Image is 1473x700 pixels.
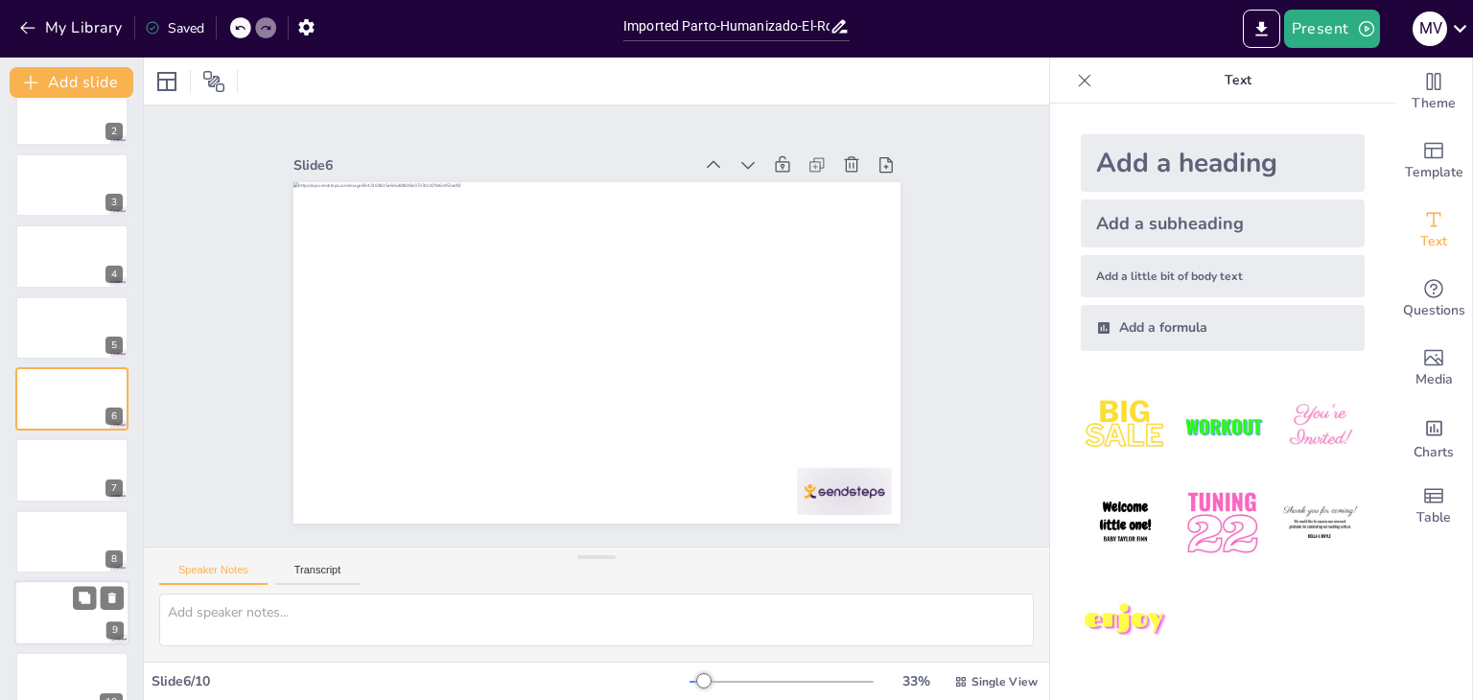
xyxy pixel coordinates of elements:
div: 2 [15,82,129,145]
div: Layout [152,66,182,97]
div: M V [1413,12,1447,46]
button: My Library [14,12,130,43]
button: Add slide [10,67,133,98]
img: 7.jpeg [1081,576,1170,665]
div: Add images, graphics, shapes or video [1395,334,1472,403]
div: Change the overall theme [1395,58,1472,127]
img: 6.jpeg [1275,478,1365,568]
div: Add a heading [1081,134,1365,192]
img: 3.jpeg [1275,382,1365,471]
span: Position [202,70,225,93]
div: Add charts and graphs [1395,403,1472,472]
button: Speaker Notes [159,564,268,585]
img: 2.jpeg [1178,382,1267,471]
div: Saved [145,19,204,37]
span: Table [1416,507,1451,528]
div: https://cdn.sendsteps.com/images/logo/sendsteps_logo_white.pnghttps://cdn.sendsteps.com/images/lo... [15,367,129,431]
div: 9 [106,622,124,640]
button: Duplicate Slide [73,586,96,609]
div: https://cdn.sendsteps.com/images/logo/sendsteps_logo_white.pnghttps://cdn.sendsteps.com/images/lo... [15,296,129,360]
div: 8 [105,550,123,568]
div: 5 [105,337,123,354]
div: Add a subheading [1081,199,1365,247]
div: 33 % [893,672,939,690]
div: Add ready made slides [1395,127,1472,196]
div: https://cdn.sendsteps.com/images/logo/sendsteps_logo_white.pnghttps://cdn.sendsteps.com/images/lo... [15,153,129,217]
p: Text [1100,58,1376,104]
div: https://cdn.sendsteps.com/images/logo/sendsteps_logo_white.pnghttps://cdn.sendsteps.com/images/lo... [14,580,129,645]
div: 7 [105,479,123,497]
div: https://cdn.sendsteps.com/images/logo/sendsteps_logo_white.pnghttps://cdn.sendsteps.com/images/lo... [15,438,129,502]
div: Get real-time input from your audience [1395,265,1472,334]
button: Transcript [275,564,361,585]
img: 4.jpeg [1081,478,1170,568]
button: M V [1413,10,1447,48]
div: Slide 6 / 10 [152,672,690,690]
div: 6 [105,408,123,425]
span: Text [1420,231,1447,252]
div: Add text boxes [1395,196,1472,265]
div: Add a table [1395,472,1472,541]
div: https://cdn.sendsteps.com/images/logo/sendsteps_logo_white.pnghttps://cdn.sendsteps.com/images/lo... [15,224,129,288]
div: Add a little bit of body text [1081,255,1365,297]
div: 8 [15,510,129,573]
span: Single View [971,674,1038,689]
span: Charts [1414,442,1454,463]
img: 1.jpeg [1081,382,1170,471]
span: Media [1415,369,1453,390]
button: Present [1284,10,1380,48]
div: 3 [105,194,123,211]
div: 4 [105,266,123,283]
div: Slide 6 [293,156,693,175]
span: Template [1405,162,1463,183]
div: 2 [105,123,123,140]
img: 5.jpeg [1178,478,1267,568]
span: Theme [1412,93,1456,114]
input: Insert title [623,12,830,40]
button: Export to PowerPoint [1243,10,1280,48]
span: Questions [1403,300,1465,321]
button: Delete Slide [101,586,124,609]
div: Add a formula [1081,305,1365,351]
